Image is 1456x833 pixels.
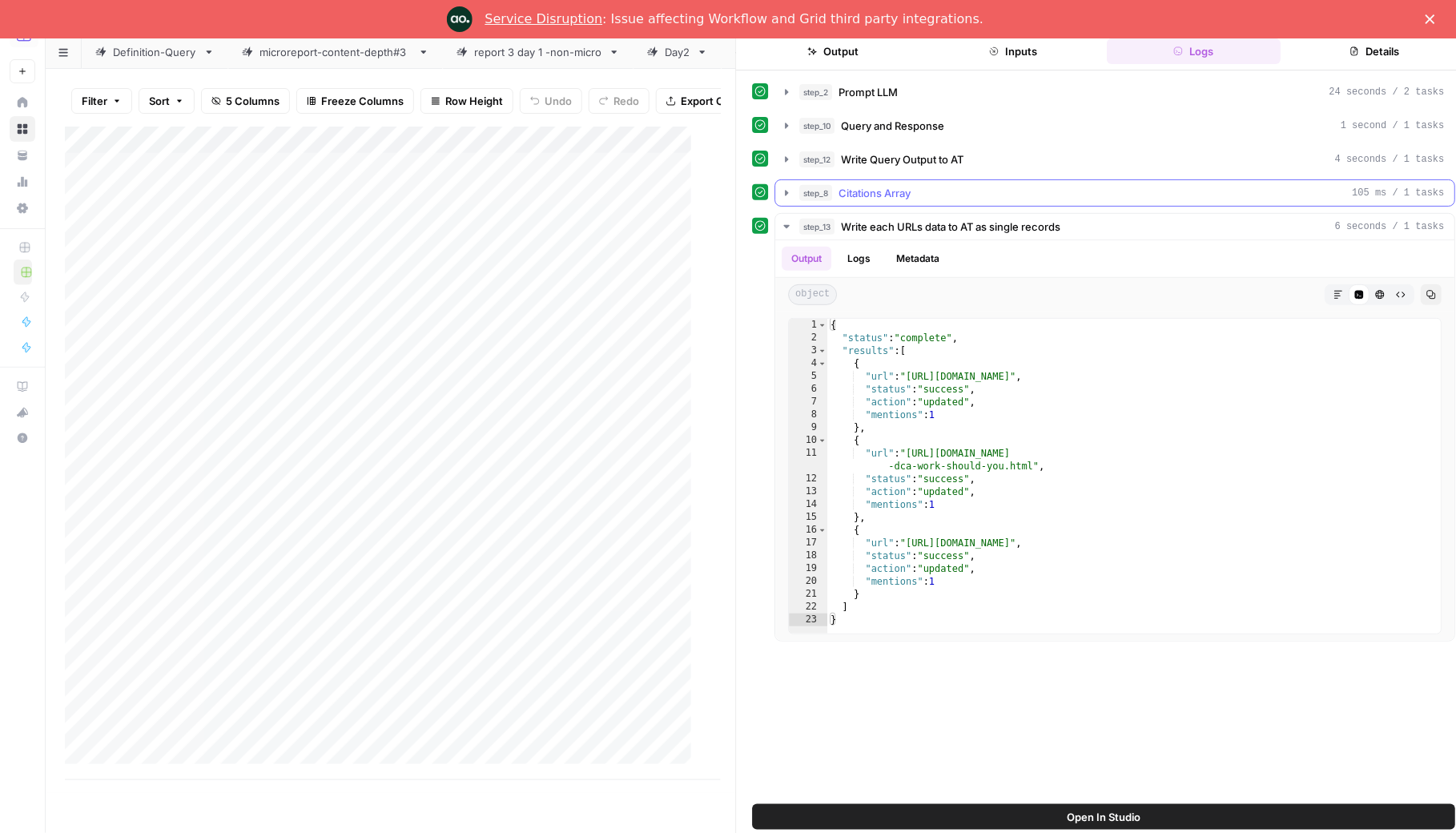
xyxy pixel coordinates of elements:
span: Filter [82,93,107,109]
button: Inputs [927,38,1100,64]
div: 9 [790,421,828,434]
a: Usage [10,169,35,195]
span: Export CSV [681,93,738,109]
span: Toggle code folding, rows 16 through 21 [818,524,827,537]
button: Logs [839,247,881,271]
a: Day2 [633,37,722,69]
div: 14 [790,498,828,511]
div: 22 [790,601,828,614]
div: 6 seconds / 1 tasks [776,240,1455,641]
div: 19 [790,562,828,575]
span: step_10 [800,118,835,134]
button: 4 seconds / 1 tasks [776,147,1455,172]
button: Metadata [887,247,950,271]
button: Redo [589,88,650,114]
span: step_2 [800,84,833,100]
span: Toggle code folding, rows 1 through 23 [818,319,827,332]
span: step_8 [800,185,833,201]
button: Export CSV [656,88,748,114]
span: Citations Array [839,185,911,201]
div: 5 [790,370,828,383]
span: 4 seconds / 1 tasks [1335,152,1445,167]
button: Sort [139,88,195,114]
div: 11 [790,447,828,473]
div: Day2 [665,44,690,60]
span: step_13 [800,219,835,235]
button: Undo [520,88,582,114]
button: 105 ms / 1 tasks [776,180,1455,206]
button: Row Height [420,88,513,114]
div: 12 [790,473,828,485]
span: 1 second / 1 tasks [1341,119,1445,133]
button: Open In Studio [753,804,1456,830]
span: Toggle code folding, rows 4 through 9 [818,357,827,370]
div: 20 [790,575,828,588]
div: report 3 day 1 -non-micro [474,44,602,60]
button: 6 seconds / 1 tasks [776,214,1455,239]
img: Profile image for Engineering [447,6,473,32]
span: Undo [545,93,572,109]
div: What's new? [10,400,34,425]
div: Definition-Query [113,44,197,60]
div: 3 [790,344,828,357]
div: 4 [790,357,828,370]
span: Write Query Output to AT [842,151,964,167]
div: 7 [790,396,828,408]
div: 6 [790,383,828,396]
button: 24 seconds / 2 tasks [776,79,1455,105]
a: report 3 day 1 -non-micro [443,37,633,69]
button: Help + Support [10,425,35,451]
a: Browse [10,116,35,142]
a: Day3 [722,37,810,69]
span: step_12 [800,151,835,167]
div: 18 [790,549,828,562]
span: 105 ms / 1 tasks [1353,186,1445,200]
a: Your Data [10,143,35,168]
span: 5 Columns [226,93,280,109]
span: Toggle code folding, rows 10 through 15 [818,434,827,447]
div: 17 [790,537,828,549]
span: Row Height [445,93,503,109]
a: Definition-Query [82,37,228,69]
div: 21 [790,588,828,601]
button: Filter [71,88,132,114]
a: Settings [10,195,35,221]
div: microreport-content-depth#3 [259,44,412,60]
div: 16 [790,524,828,537]
span: Write each URLs data to AT as single records [842,219,1061,235]
span: Sort [149,93,170,109]
button: Logs [1107,38,1281,64]
a: AirOps Academy [10,374,35,400]
span: object [789,284,838,305]
span: 6 seconds / 1 tasks [1335,219,1445,234]
div: 15 [790,511,828,524]
span: Toggle code folding, rows 3 through 22 [818,344,827,357]
span: Prompt LLM [839,84,899,100]
div: 23 [790,614,828,626]
a: Service Disruption [485,11,603,26]
button: What's new? [10,400,35,425]
button: Output [782,247,832,271]
span: 24 seconds / 2 tasks [1329,85,1445,99]
button: Output [746,38,920,64]
span: Redo [613,93,639,109]
span: Open In Studio [1067,809,1140,825]
div: 1 [790,319,828,332]
div: 10 [790,434,828,447]
div: : Issue affecting Workflow and Grid third party integrations. [485,11,984,27]
button: 1 second / 1 tasks [776,113,1455,139]
span: Query and Response [842,118,945,134]
div: Close [1426,14,1442,24]
button: Freeze Columns [296,88,414,114]
div: 13 [790,485,828,498]
div: 2 [790,332,828,344]
div: 8 [790,408,828,421]
a: microreport-content-depth#3 [228,37,443,69]
a: Home [10,90,35,115]
button: 5 Columns [201,88,290,114]
span: Freeze Columns [321,93,404,109]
